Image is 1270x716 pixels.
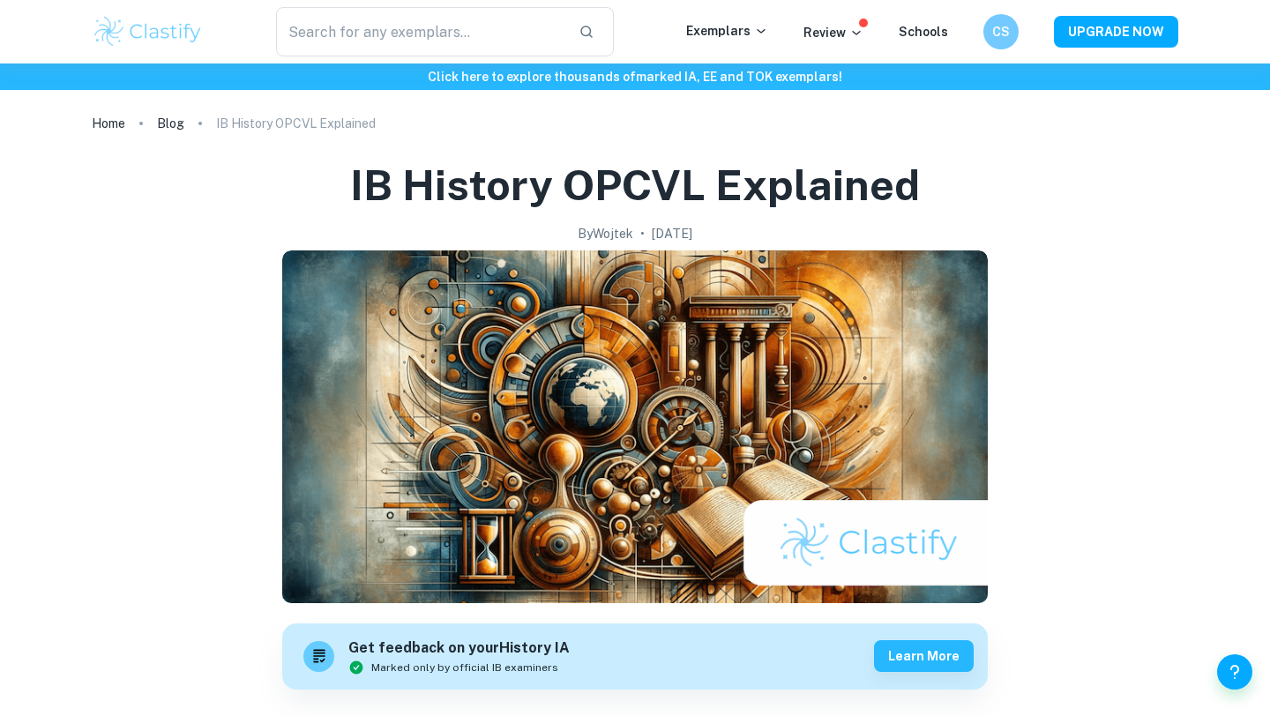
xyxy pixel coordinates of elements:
img: Clastify logo [92,14,204,49]
p: Exemplars [686,21,768,41]
button: CS [983,14,1019,49]
a: Schools [899,25,948,39]
span: Marked only by official IB examiners [371,660,558,675]
a: Blog [157,111,184,136]
h2: [DATE] [652,224,692,243]
h2: By Wojtek [578,224,633,243]
p: • [640,224,645,243]
button: Help and Feedback [1217,654,1252,690]
a: Home [92,111,125,136]
h6: CS [991,22,1012,41]
h6: Click here to explore thousands of marked IA, EE and TOK exemplars ! [4,67,1266,86]
button: Learn more [874,640,974,672]
p: Review [803,23,863,42]
h6: Get feedback on your History IA [348,638,570,660]
h1: IB History OPCVL Explained [350,157,920,213]
a: Get feedback on yourHistory IAMarked only by official IB examinersLearn more [282,623,988,690]
input: Search for any exemplars... [276,7,564,56]
p: IB History OPCVL Explained [216,114,376,133]
img: IB History OPCVL Explained cover image [282,250,988,603]
button: UPGRADE NOW [1054,16,1178,48]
